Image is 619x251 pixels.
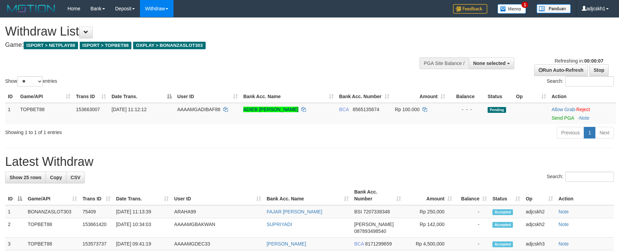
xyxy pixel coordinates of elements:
span: AAAAMGADIBAF88 [177,107,220,112]
a: SUPRIYADI [267,222,292,227]
span: Copy 8171299659 to clipboard [365,241,392,247]
span: CSV [70,175,80,180]
span: BCA [339,107,349,112]
th: Bank Acc. Name: activate to sort column ascending [264,186,351,205]
th: Date Trans.: activate to sort column ascending [113,186,171,205]
td: 1 [5,103,17,124]
a: Note [558,209,569,214]
label: Show entries [5,76,57,87]
div: - - - [451,106,482,113]
th: ID: activate to sort column descending [5,186,25,205]
th: Status [485,90,513,103]
td: - [455,238,490,250]
td: 1 [5,205,25,218]
span: Copy 7207338348 to clipboard [363,209,390,214]
td: Rp 4,500,000 [404,238,455,250]
span: Show 25 rows [10,175,41,180]
td: Rp 142,000 [404,218,455,238]
th: Amount: activate to sort column ascending [392,90,448,103]
th: Action [556,186,614,205]
th: Balance [448,90,485,103]
span: ISPORT > TOPBET88 [80,42,131,49]
label: Search: [547,76,614,87]
span: Accepted [492,241,513,247]
span: BSI [354,209,362,214]
th: Game/API: activate to sort column ascending [17,90,73,103]
img: MOTION_logo.png [5,3,57,14]
h1: Withdraw List [5,25,406,38]
a: Next [595,127,614,138]
td: 2 [5,218,25,238]
a: Reject [576,107,590,112]
th: Balance: activate to sort column ascending [455,186,490,205]
th: User ID: activate to sort column ascending [171,186,264,205]
td: AAAAMGBAKWAN [171,218,264,238]
th: Op: activate to sort column ascending [523,186,556,205]
td: Rp 250,000 [404,205,455,218]
span: None selected [473,61,506,66]
td: [DATE] 09:41:19 [113,238,171,250]
img: Feedback.jpg [453,4,487,14]
th: Bank Acc. Name: activate to sort column ascending [241,90,336,103]
td: adjcskh2 [523,205,556,218]
span: ISPORT > NETPLAY88 [24,42,78,49]
a: [PERSON_NAME] [267,241,306,247]
a: 1 [584,127,595,138]
a: FAJAR [PERSON_NAME] [267,209,322,214]
a: Run Auto-Refresh [534,64,588,76]
td: - [455,205,490,218]
a: Send PGA [552,115,574,121]
a: Note [558,241,569,247]
strong: 00:00:07 [584,58,603,64]
th: Amount: activate to sort column ascending [404,186,455,205]
span: [PERSON_NAME] [354,222,394,227]
td: adjcskh2 [523,218,556,238]
td: TOPBET88 [25,218,80,238]
span: Accepted [492,222,513,228]
a: Allow Grab [552,107,575,112]
h4: Game: [5,42,406,49]
input: Search: [565,172,614,182]
a: Note [579,115,590,121]
input: Search: [565,76,614,87]
a: Show 25 rows [5,172,46,183]
span: Rp 100.000 [395,107,420,112]
th: Bank Acc. Number: activate to sort column ascending [336,90,392,103]
a: Stop [589,64,609,76]
td: TOPBET88 [17,103,73,124]
a: CSV [66,172,85,183]
span: Copy 087893498540 to clipboard [354,228,386,234]
td: AAAAMGDEC33 [171,238,264,250]
td: ARAHA99 [171,205,264,218]
th: Trans ID: activate to sort column ascending [73,90,109,103]
span: · [552,107,576,112]
button: None selected [469,57,514,69]
span: Copy [50,175,62,180]
span: BCA [354,241,364,247]
td: [DATE] 11:13:39 [113,205,171,218]
td: - [455,218,490,238]
td: adjcskh3 [523,238,556,250]
td: 75409 [80,205,113,218]
div: PGA Site Balance / [420,57,469,69]
td: 153573737 [80,238,113,250]
span: Refreshing in: [555,58,603,64]
th: Status: activate to sort column ascending [490,186,523,205]
th: Trans ID: activate to sort column ascending [80,186,113,205]
td: TOPBET88 [25,238,80,250]
a: Note [558,222,569,227]
select: Showentries [17,76,43,87]
th: Op: activate to sort column ascending [513,90,549,103]
a: Copy [46,172,66,183]
th: User ID: activate to sort column ascending [175,90,241,103]
th: Date Trans.: activate to sort column descending [109,90,175,103]
img: Button%20Memo.svg [498,4,526,14]
th: ID [5,90,17,103]
span: Pending [488,107,506,113]
td: BONANZASLOT303 [25,205,80,218]
span: 153663007 [76,107,100,112]
td: 153661420 [80,218,113,238]
th: Action [549,90,616,103]
span: [DATE] 11:12:12 [112,107,146,112]
a: ADIEB [PERSON_NAME] [243,107,298,112]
